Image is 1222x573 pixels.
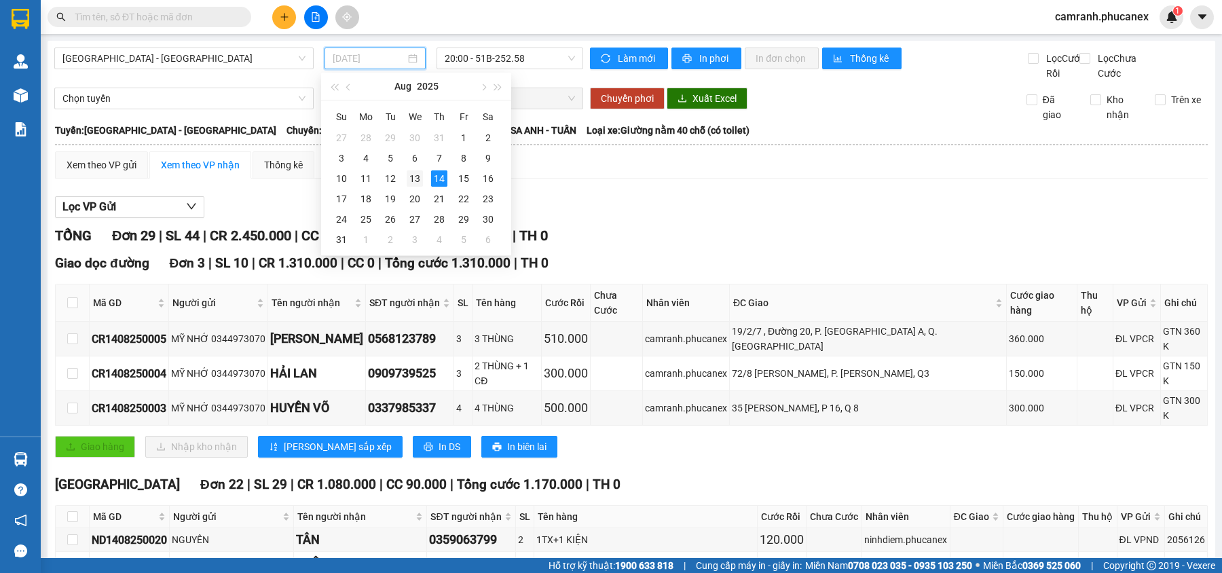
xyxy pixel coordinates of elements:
[378,168,403,189] td: 2025-08-12
[514,255,517,271] span: |
[62,48,305,69] span: Nha Trang - Sài Gòn
[417,73,439,100] button: 2025
[382,211,399,227] div: 26
[427,106,451,128] th: Th
[358,211,374,227] div: 25
[403,168,427,189] td: 2025-08-13
[476,148,500,168] td: 2025-08-09
[643,284,730,322] th: Nhân viên
[413,436,471,458] button: printerIn DS
[513,227,516,244] span: |
[55,196,204,218] button: Lọc VP Gửi
[1115,331,1158,346] div: ĐL VPCR
[1190,5,1214,29] button: caret-down
[475,358,539,388] div: 2 THÙNG + 1 CĐ
[454,284,473,322] th: SL
[667,88,747,109] button: downloadXuất Excel
[456,401,470,415] div: 4
[476,168,500,189] td: 2025-08-16
[14,544,27,557] span: message
[475,331,539,346] div: 3 THÙNG
[378,106,403,128] th: Tu
[732,324,1004,354] div: 19/2/7 , Đường 20, P. [GEOGRAPHIC_DATA] A, Q. [GEOGRAPHIC_DATA]
[55,436,135,458] button: uploadGiao hàng
[745,48,819,69] button: In đơn chọn
[385,255,511,271] span: Tổng cước 1.310.000
[269,442,278,453] span: sort-ascending
[354,189,378,209] td: 2025-08-18
[329,189,354,209] td: 2025-08-17
[172,295,254,310] span: Người gửi
[445,48,575,69] span: 20:00 - 51B-252.58
[366,322,454,356] td: 0568123789
[1077,284,1113,322] th: Thu hộ
[268,356,366,391] td: HẢI LAN
[1161,284,1208,322] th: Ghi chú
[593,477,621,492] span: TH 0
[1196,11,1208,23] span: caret-down
[456,331,470,346] div: 3
[407,170,423,187] div: 13
[378,148,403,168] td: 2025-08-05
[378,128,403,148] td: 2025-07-29
[403,209,427,229] td: 2025-08-27
[378,229,403,250] td: 2025-09-02
[407,150,423,166] div: 6
[329,106,354,128] th: Su
[208,255,212,271] span: |
[822,48,902,69] button: bar-chartThống kê
[544,329,588,348] div: 510.000
[1173,6,1183,16] sup: 1
[481,436,557,458] button: printerIn biên lai
[403,128,427,148] td: 2025-07-30
[382,170,399,187] div: 12
[1113,356,1161,391] td: ĐL VPCR
[335,5,359,29] button: aim
[329,168,354,189] td: 2025-08-10
[1003,506,1079,528] th: Cước giao hàng
[431,232,447,248] div: 4
[333,130,350,146] div: 27
[14,54,28,69] img: warehouse-icon
[268,391,366,426] td: HUYỀN VÕ
[456,170,472,187] div: 15
[259,255,337,271] span: CR 1.310.000
[1113,322,1161,356] td: ĐL VPCR
[587,123,749,138] span: Loại xe: Giường nằm 40 chỗ (có toilet)
[536,557,755,572] div: 1TX
[758,506,807,528] th: Cước Rồi
[311,12,320,22] span: file-add
[1163,393,1205,423] div: GTN 300 K
[645,401,727,415] div: camranh.phucanex
[451,229,476,250] td: 2025-09-05
[382,191,399,207] div: 19
[186,201,197,212] span: down
[451,148,476,168] td: 2025-08-08
[90,356,169,391] td: CR1408250004
[379,477,383,492] span: |
[431,211,447,227] div: 28
[14,88,28,103] img: warehouse-icon
[586,477,589,492] span: |
[378,189,403,209] td: 2025-08-19
[427,128,451,148] td: 2025-07-31
[14,122,28,136] img: solution-icon
[850,51,891,66] span: Thống kê
[90,322,169,356] td: CR1408250005
[294,528,428,552] td: TÂN
[358,191,374,207] div: 18
[210,227,291,244] span: CR 2.450.000
[518,557,532,572] div: 1
[17,88,71,175] b: Phúc An Express
[1101,92,1144,122] span: Kho nhận
[1113,391,1161,426] td: ĐL VPCR
[456,191,472,207] div: 22
[358,232,374,248] div: 1
[258,436,403,458] button: sort-ascending[PERSON_NAME] sắp xếp
[456,232,472,248] div: 5
[84,20,134,84] b: Gửi khách hàng
[473,284,542,322] th: Tên hàng
[286,123,386,138] span: Chuyến: (20:00 [DATE])
[264,158,303,172] div: Thống kê
[358,150,374,166] div: 4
